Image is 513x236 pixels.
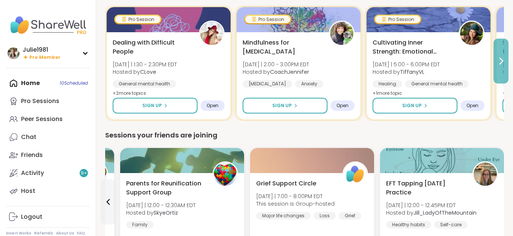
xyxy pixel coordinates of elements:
div: Julie1981 [23,46,60,54]
div: Healthy habits [386,221,431,229]
div: Peer Sessions [21,115,63,123]
b: CLove [140,68,156,76]
img: Jill_LadyOfTheMountain [474,163,497,186]
span: Sign Up [272,102,292,109]
div: Friends [21,151,43,159]
b: Jill_LadyOfTheMountain [413,209,477,217]
div: Sessions your friends are joining [105,130,504,140]
span: [DATE] | 5:00 - 6:00PM EDT [373,61,440,68]
img: SkyeOrtiz [214,163,237,186]
span: Mindfulness for [MEDICAL_DATA] [243,38,321,56]
div: Pro Session [375,16,420,23]
button: Sign Up [113,98,198,114]
a: Peer Sessions [6,110,90,128]
span: [DATE] | 7:00 - 8:00PM EDT [256,193,335,200]
div: [MEDICAL_DATA] [243,80,292,88]
span: Hosted by [126,209,196,217]
div: Anxiety [295,80,323,88]
a: Activity9+ [6,164,90,182]
div: Logout [21,213,42,221]
span: Hosted by [386,209,477,217]
div: General mental health [113,80,176,88]
img: ShareWell [344,163,367,186]
span: 9 + [81,170,87,176]
div: Self-care [434,221,468,229]
div: Loss [314,212,336,220]
div: Family [126,221,154,229]
span: This session is Group-hosted [256,200,335,208]
b: CoachJennifer [270,68,309,76]
b: TiffanyVL [400,68,424,76]
img: TiffanyVL [460,22,483,45]
div: Healing [373,80,402,88]
span: [DATE] | 12:00 - 12:45PM EDT [386,202,477,209]
div: Pro Session [245,16,290,23]
span: Cultivating Inner Strength: Emotional Regulation [373,38,451,56]
a: Chat [6,128,90,146]
div: Pro Session [115,16,160,23]
a: Host [6,182,90,200]
span: Parents for Reunification Support Group [126,179,204,197]
a: Pro Sessions [6,92,90,110]
div: General mental health [405,80,469,88]
div: Chat [21,133,36,141]
span: EFT Tapping [DATE] Practice [386,179,464,197]
span: Dealing with Difficult People [113,38,191,56]
a: FAQ [77,231,85,236]
span: Pro Member [29,54,60,61]
a: Logout [6,208,90,226]
button: Sign Up [373,98,457,114]
span: Open [207,103,219,109]
span: Open [466,103,478,109]
img: Julie1981 [8,47,20,59]
div: Host [21,187,35,195]
a: Friends [6,146,90,164]
span: [DATE] | 2:00 - 3:00PM EDT [243,61,309,68]
a: Referrals [34,231,53,236]
div: Pro Sessions [21,97,59,105]
span: Hosted by [243,68,309,76]
span: [DATE] | 12:00 - 12:30AM EDT [126,202,196,209]
span: Grief Support Circle [256,179,316,188]
div: Grief [339,212,361,220]
b: SkyeOrtiz [154,209,178,217]
img: ShareWell Nav Logo [6,12,90,38]
div: Major life changes [256,212,311,220]
a: How It Works [6,231,31,236]
div: Activity [21,169,44,177]
span: Hosted by [373,68,440,76]
img: CoachJennifer [330,22,353,45]
span: [DATE] | 1:30 - 2:30PM EDT [113,61,177,68]
span: Hosted by [113,68,177,76]
img: CLove [200,22,223,45]
a: About Us [56,231,74,236]
button: Sign Up [243,98,327,114]
span: Sign Up [142,102,162,109]
span: Open [336,103,349,109]
span: Sign Up [402,102,422,109]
